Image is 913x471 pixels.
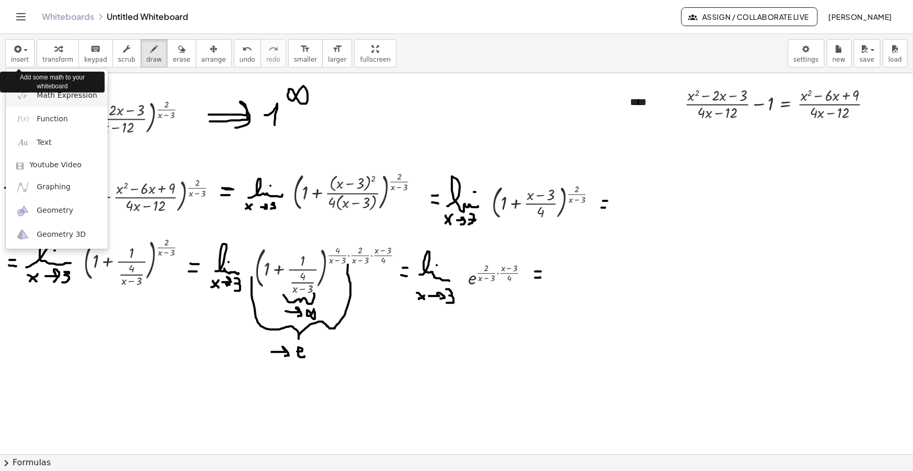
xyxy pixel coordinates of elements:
[91,43,100,55] i: keyboard
[37,114,68,124] span: Function
[261,39,286,67] button: redoredo
[5,39,35,67] button: insert
[827,39,852,67] button: new
[29,160,82,170] span: Youtube Video
[13,8,29,25] button: Toggle navigation
[268,43,278,55] i: redo
[6,155,108,176] a: Youtube Video
[37,229,86,240] span: Geometry 3D
[288,39,323,67] button: format_sizesmaller
[854,39,881,67] button: save
[6,176,108,199] a: Graphing
[16,181,29,194] img: ggb-graphing.svg
[883,39,908,67] button: load
[820,7,900,26] button: [PERSON_NAME]
[37,90,97,101] span: Math Expression
[294,56,317,63] span: smaller
[832,56,846,63] span: new
[828,12,892,21] span: [PERSON_NAME]
[16,228,29,241] img: ggb-3d.svg
[860,56,874,63] span: save
[173,56,190,63] span: erase
[888,56,902,63] span: load
[141,39,168,67] button: draw
[84,56,107,63] span: keypad
[167,39,196,67] button: erase
[118,56,136,63] span: scrub
[112,39,141,67] button: scrub
[146,56,162,63] span: draw
[37,39,79,67] button: transform
[16,136,29,149] img: Aa.png
[201,56,226,63] span: arrange
[6,131,108,154] a: Text
[354,39,396,67] button: fullscreen
[681,7,818,26] button: Assign / Collaborate Live
[328,56,346,63] span: larger
[196,39,232,67] button: arrange
[788,39,825,67] button: settings
[78,39,113,67] button: keyboardkeypad
[322,39,352,67] button: format_sizelarger
[42,56,73,63] span: transform
[240,56,255,63] span: undo
[266,56,280,63] span: redo
[6,223,108,246] a: Geometry 3D
[6,199,108,223] a: Geometry
[332,43,342,55] i: format_size
[360,56,390,63] span: fullscreen
[16,89,29,102] img: sqrt_x.png
[42,12,94,22] a: Whiteboards
[6,107,108,131] a: Function
[37,137,51,148] span: Text
[37,182,71,192] span: Graphing
[16,204,29,217] img: ggb-geometry.svg
[242,43,252,55] i: undo
[37,205,73,216] span: Geometry
[690,12,809,21] span: Assign / Collaborate Live
[300,43,310,55] i: format_size
[11,56,29,63] span: insert
[794,56,819,63] span: settings
[16,112,29,125] img: f_x.png
[6,84,108,107] a: Math Expression
[234,39,261,67] button: undoundo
